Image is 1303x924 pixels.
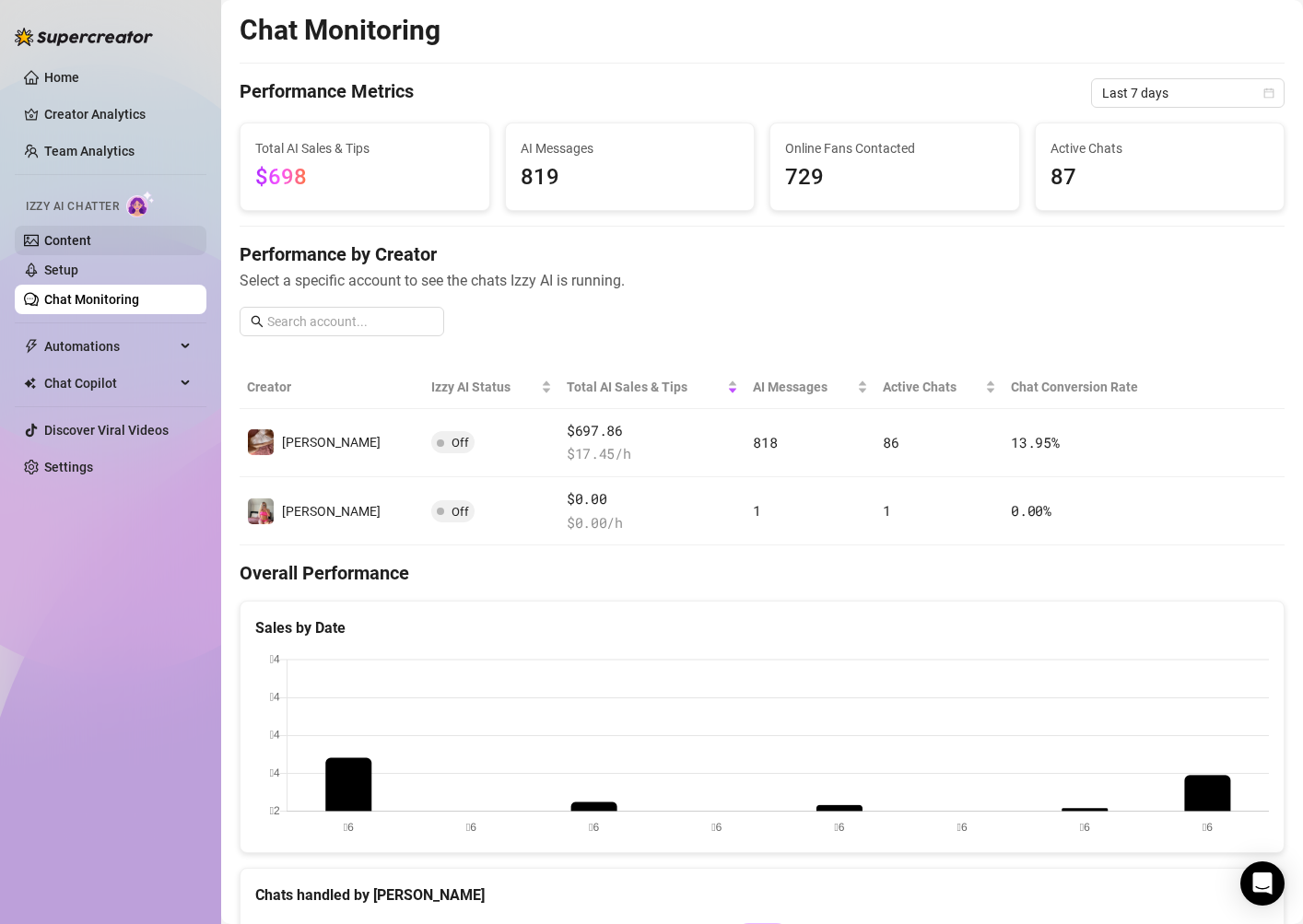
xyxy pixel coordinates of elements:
span: [PERSON_NAME] [282,435,381,450]
span: $0.00 [567,488,739,510]
span: thunderbolt [24,339,39,354]
th: Active Chats [875,366,1004,409]
span: search [251,315,264,328]
div: Chats handled by [PERSON_NAME] [255,883,1269,906]
span: Total AI Sales & Tips [567,377,724,397]
div: Sales by Date [255,616,1269,639]
h4: Overall Performance [240,560,1285,586]
span: Chat Copilot [44,368,175,398]
span: $ 17.45 /h [567,443,739,465]
span: Izzy AI Status [431,377,537,397]
span: Izzy AI Chatter [26,198,119,216]
img: logo-BBDzfeDw.svg [15,28,153,46]
span: Active Chats [1051,138,1270,158]
div: Open Intercom Messenger [1240,861,1285,906]
a: Creator Analytics [44,99,192,129]
img: Susanna [248,429,274,455]
h2: Chat Monitoring [240,13,440,48]
span: 86 [883,433,898,451]
span: [PERSON_NAME] [282,504,381,519]
th: AI Messages [745,366,875,409]
a: Content [44,233,91,248]
a: Discover Viral Videos [44,423,169,438]
span: Online Fans Contacted [785,138,1004,158]
span: 1 [883,501,891,520]
th: Creator [240,366,424,409]
span: 1 [753,501,761,520]
span: 818 [753,433,777,451]
span: Off [452,505,469,519]
span: Active Chats [883,377,981,397]
span: Total AI Sales & Tips [255,138,475,158]
th: Total AI Sales & Tips [559,366,746,409]
input: Search account... [267,311,433,332]
h4: Performance by Creator [240,241,1285,267]
a: Team Analytics [44,144,135,158]
span: Off [452,436,469,450]
span: AI Messages [521,138,740,158]
span: 0.00 % [1011,501,1051,520]
span: Last 7 days [1102,79,1274,107]
span: $698 [255,164,307,190]
span: $ 0.00 /h [567,512,739,534]
a: Setup [44,263,78,277]
img: AI Chatter [126,191,155,217]
span: 87 [1051,160,1270,195]
span: calendar [1263,88,1274,99]
span: 13.95 % [1011,433,1059,451]
span: $697.86 [567,420,739,442]
a: Settings [44,460,93,474]
span: 819 [521,160,740,195]
a: Chat Monitoring [44,292,139,307]
img: Susanna [248,498,274,524]
span: Automations [44,332,175,361]
img: Chat Copilot [24,377,36,390]
span: Select a specific account to see the chats Izzy AI is running. [240,269,1285,292]
span: 729 [785,160,1004,195]
th: Izzy AI Status [424,366,559,409]
span: AI Messages [753,377,852,397]
h4: Performance Metrics [240,78,414,108]
th: Chat Conversion Rate [1004,366,1180,409]
a: Home [44,70,79,85]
